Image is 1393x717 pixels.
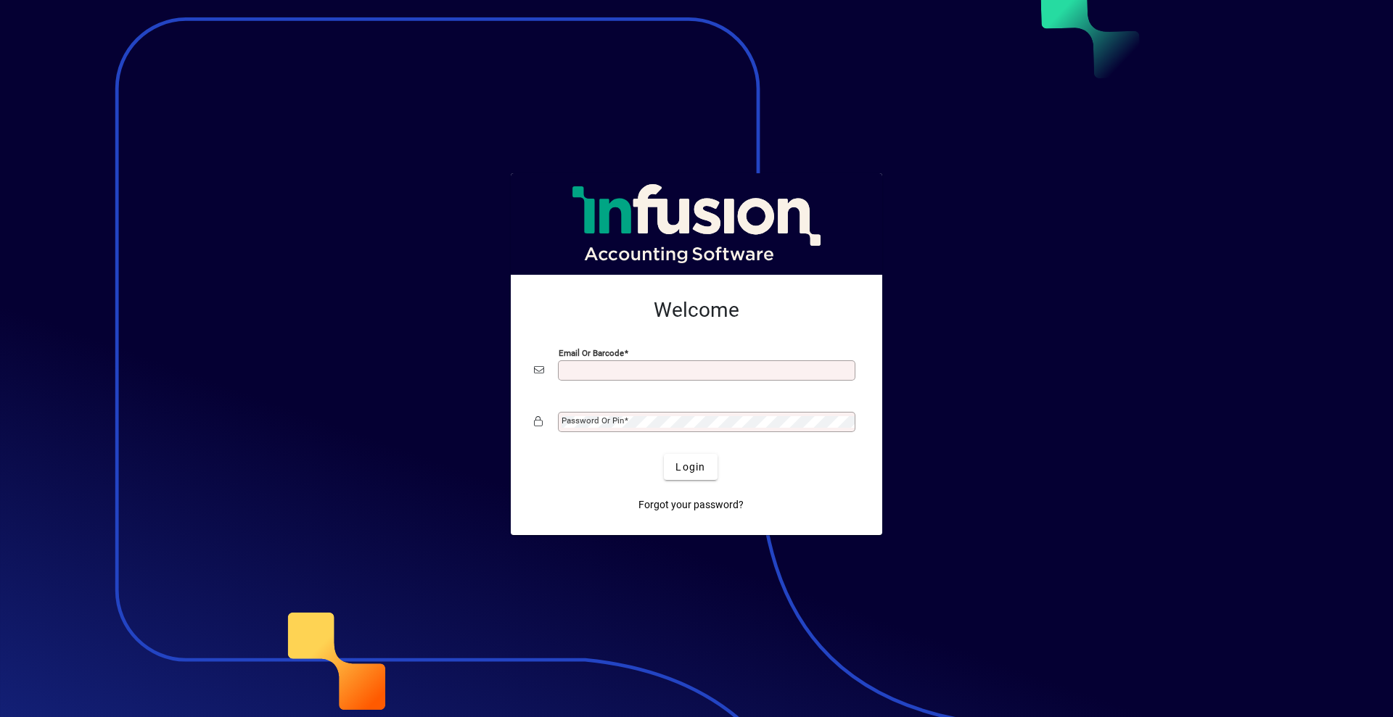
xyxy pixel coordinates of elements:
[562,415,624,426] mat-label: Password or Pin
[633,492,749,518] a: Forgot your password?
[534,298,859,323] h2: Welcome
[664,454,717,480] button: Login
[638,497,744,513] span: Forgot your password?
[559,348,624,358] mat-label: Email or Barcode
[675,460,705,475] span: Login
